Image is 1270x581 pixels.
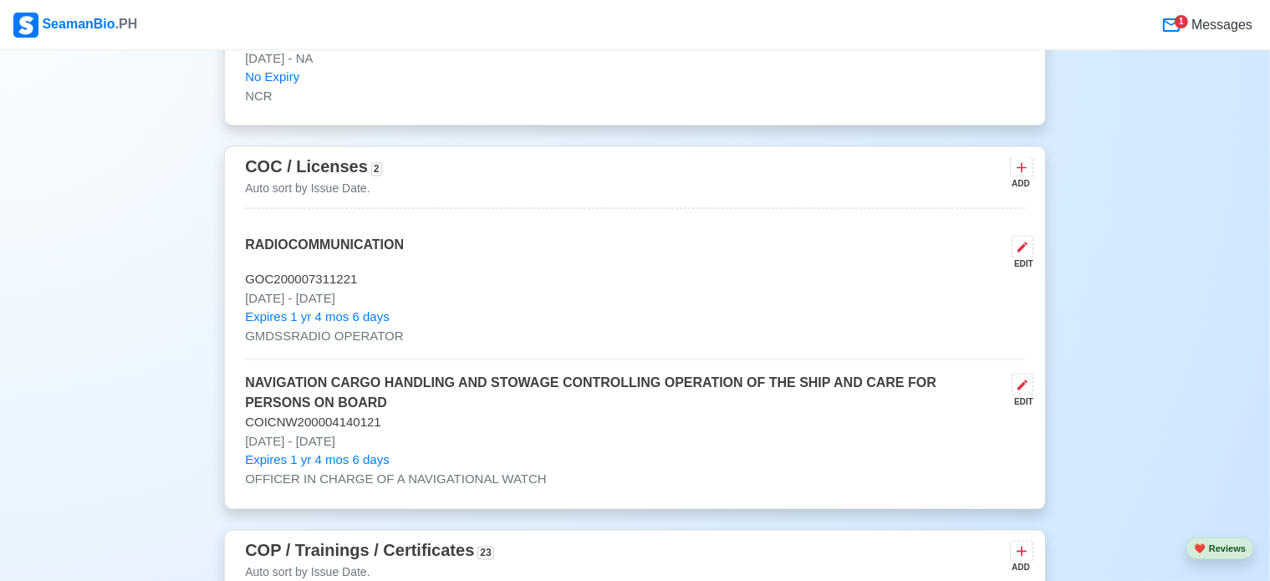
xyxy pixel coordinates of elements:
span: heart [1194,543,1206,553]
div: 1 [1175,15,1188,28]
span: 23 [477,547,493,560]
p: COICNW200004140121 [245,414,1025,433]
div: SeamanBio [13,13,137,38]
span: COC / Licenses [245,158,368,176]
span: .PH [115,17,138,31]
span: COP / Trainings / Certificates [245,542,474,560]
img: Logo [13,13,38,38]
button: heartReviews [1186,538,1253,560]
span: Expires 1 yr 4 mos 6 days [245,308,390,328]
span: Expires 1 yr 4 mos 6 days [245,451,390,471]
span: No Expiry [245,68,299,87]
span: 2 [371,163,382,176]
p: [DATE] - [DATE] [245,290,1025,309]
div: EDIT [1005,396,1033,409]
p: GMDSSRADIO OPERATOR [245,328,1025,347]
div: ADD [1010,178,1030,191]
p: NAVIGATION CARGO HANDLING AND STOWAGE CONTROLLING OPERATION OF THE SHIP AND CARE FOR PERSONS ON B... [245,374,1005,414]
div: ADD [1010,562,1030,574]
p: [DATE] - NA [245,49,1025,69]
p: GOC200007311221 [245,271,1025,290]
p: [DATE] - [DATE] [245,433,1025,452]
span: Messages [1188,15,1252,35]
p: Auto sort by Issue Date. [245,181,381,198]
p: RADIOCOMMUNICATION [245,236,404,271]
p: OFFICER IN CHARGE OF A NAVIGATIONAL WATCH [245,471,1025,490]
p: NCR [245,87,1025,106]
div: EDIT [1005,258,1033,271]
